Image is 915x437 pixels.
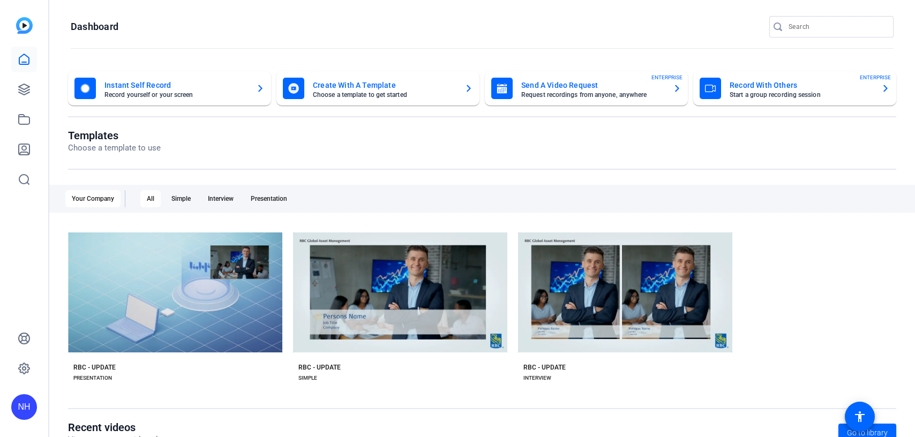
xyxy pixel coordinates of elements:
div: Presentation [244,190,294,207]
input: Search [789,20,885,33]
mat-icon: accessibility [853,410,866,423]
button: Instant Self RecordRecord yourself or your screen [68,71,271,106]
img: blue-gradient.svg [16,17,33,34]
div: All [140,190,161,207]
div: INTERVIEW [523,374,551,382]
mat-card-subtitle: Choose a template to get started [313,92,456,98]
p: Choose a template to use [68,142,161,154]
h1: Dashboard [71,20,118,33]
span: ENTERPRISE [651,73,682,81]
div: RBC - UPDATE [523,363,566,372]
div: RBC - UPDATE [298,363,341,372]
h1: Recent videos [68,421,171,434]
div: RBC - UPDATE [73,363,116,372]
mat-card-subtitle: Request recordings from anyone, anywhere [521,92,664,98]
mat-card-title: Create With A Template [313,79,456,92]
button: Send A Video RequestRequest recordings from anyone, anywhereENTERPRISE [485,71,688,106]
mat-card-subtitle: Record yourself or your screen [104,92,247,98]
div: Interview [201,190,240,207]
div: SIMPLE [298,374,317,382]
h1: Templates [68,129,161,142]
span: ENTERPRISE [860,73,891,81]
div: NH [11,394,37,420]
mat-card-title: Send A Video Request [521,79,664,92]
mat-card-subtitle: Start a group recording session [730,92,873,98]
div: Your Company [65,190,121,207]
mat-card-title: Instant Self Record [104,79,247,92]
mat-card-title: Record With Others [730,79,873,92]
button: Create With A TemplateChoose a template to get started [276,71,479,106]
div: Simple [165,190,197,207]
button: Record With OthersStart a group recording sessionENTERPRISE [693,71,896,106]
div: PRESENTATION [73,374,112,382]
